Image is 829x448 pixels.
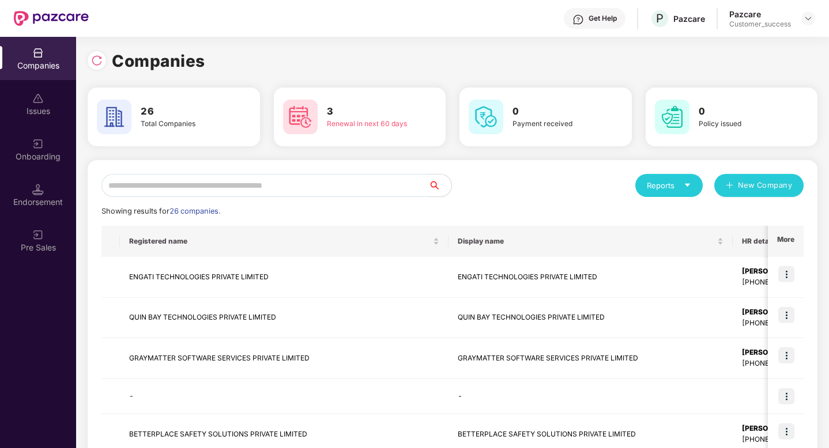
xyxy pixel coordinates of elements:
[449,379,733,414] td: -
[673,13,705,24] div: Pazcare
[647,180,691,191] div: Reports
[714,174,804,197] button: plusNew Company
[327,119,413,130] div: Renewal in next 60 days
[120,379,449,414] td: -
[120,257,449,298] td: ENGATI TECHNOLOGIES PRIVATE LIMITED
[32,184,44,195] img: svg+xml;base64,PHN2ZyB3aWR0aD0iMTQuNSIgaGVpZ2h0PSIxNC41IiB2aWV3Qm94PSIwIDAgMTYgMTYiIGZpbGw9Im5vbm...
[726,181,733,191] span: plus
[97,100,131,134] img: svg+xml;base64,PHN2ZyB4bWxucz0iaHR0cDovL3d3dy53My5vcmcvMjAwMC9zdmciIHdpZHRoPSI2MCIgaGVpZ2h0PSI2MC...
[32,47,44,59] img: svg+xml;base64,PHN2ZyBpZD0iQ29tcGFuaWVzIiB4bWxucz0iaHR0cDovL3d3dy53My5vcmcvMjAwMC9zdmciIHdpZHRoPS...
[458,237,715,246] span: Display name
[656,12,664,25] span: P
[449,298,733,339] td: QUIN BAY TECHNOLOGIES PRIVATE LIMITED
[32,229,44,241] img: svg+xml;base64,PHN2ZyB3aWR0aD0iMjAiIGhlaWdodD0iMjAiIHZpZXdCb3g9IjAgMCAyMCAyMCIgZmlsbD0ibm9uZSIgeG...
[729,9,791,20] div: Pazcare
[699,104,785,119] h3: 0
[655,100,689,134] img: svg+xml;base64,PHN2ZyB4bWxucz0iaHR0cDovL3d3dy53My5vcmcvMjAwMC9zdmciIHdpZHRoPSI2MCIgaGVpZ2h0PSI2MC...
[778,388,794,404] img: icon
[469,100,503,134] img: svg+xml;base64,PHN2ZyB4bWxucz0iaHR0cDovL3d3dy53My5vcmcvMjAwMC9zdmciIHdpZHRoPSI2MCIgaGVpZ2h0PSI2MC...
[768,226,804,257] th: More
[101,207,220,215] span: Showing results for
[14,11,89,26] img: New Pazcare Logo
[32,93,44,104] img: svg+xml;base64,PHN2ZyBpZD0iSXNzdWVzX2Rpc2FibGVkIiB4bWxucz0iaHR0cDovL3d3dy53My5vcmcvMjAwMC9zdmciIH...
[778,347,794,363] img: icon
[778,307,794,323] img: icon
[449,257,733,298] td: ENGATI TECHNOLOGIES PRIVATE LIMITED
[428,181,451,190] span: search
[428,174,452,197] button: search
[120,298,449,339] td: QUIN BAY TECHNOLOGIES PRIVATE LIMITED
[513,104,598,119] h3: 0
[513,119,598,130] div: Payment received
[120,338,449,379] td: GRAYMATTER SOFTWARE SERVICES PRIVATE LIMITED
[129,237,431,246] span: Registered name
[804,14,813,23] img: svg+xml;base64,PHN2ZyBpZD0iRHJvcGRvd24tMzJ4MzIiIHhtbG5zPSJodHRwOi8vd3d3LnczLm9yZy8yMDAwL3N2ZyIgd2...
[778,266,794,282] img: icon
[449,226,733,257] th: Display name
[738,180,793,191] span: New Company
[327,104,413,119] h3: 3
[112,48,205,74] h1: Companies
[169,207,220,215] span: 26 companies.
[729,20,791,29] div: Customer_success
[699,119,785,130] div: Policy issued
[120,226,449,257] th: Registered name
[91,55,103,66] img: svg+xml;base64,PHN2ZyBpZD0iUmVsb2FkLTMyeDMyIiB4bWxucz0iaHR0cDovL3d3dy53My5vcmcvMjAwMC9zdmciIHdpZH...
[589,14,617,23] div: Get Help
[572,14,584,25] img: svg+xml;base64,PHN2ZyBpZD0iSGVscC0zMngzMiIgeG1sbnM9Imh0dHA6Ly93d3cudzMub3JnLzIwMDAvc3ZnIiB3aWR0aD...
[141,119,227,130] div: Total Companies
[449,338,733,379] td: GRAYMATTER SOFTWARE SERVICES PRIVATE LIMITED
[778,423,794,439] img: icon
[141,104,227,119] h3: 26
[283,100,318,134] img: svg+xml;base64,PHN2ZyB4bWxucz0iaHR0cDovL3d3dy53My5vcmcvMjAwMC9zdmciIHdpZHRoPSI2MCIgaGVpZ2h0PSI2MC...
[684,181,691,189] span: caret-down
[32,138,44,150] img: svg+xml;base64,PHN2ZyB3aWR0aD0iMjAiIGhlaWdodD0iMjAiIHZpZXdCb3g9IjAgMCAyMCAyMCIgZmlsbD0ibm9uZSIgeG...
